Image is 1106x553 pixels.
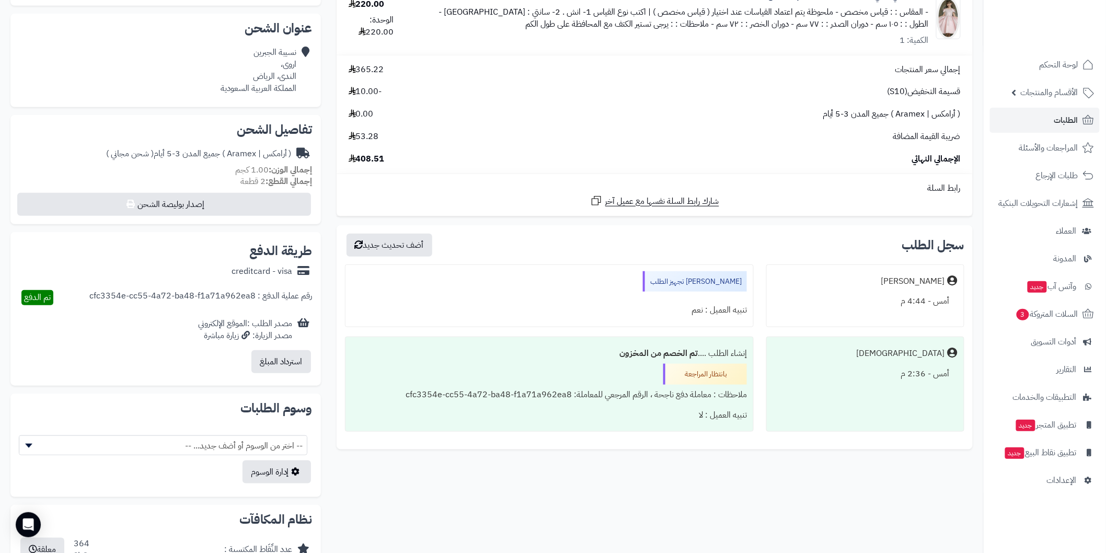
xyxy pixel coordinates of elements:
[773,291,958,312] div: أمس - 4:44 م
[1047,473,1077,488] span: الإعدادات
[999,196,1078,211] span: إشعارات التحويلات البنكية
[990,135,1100,160] a: المراجعات والأسئلة
[1016,307,1078,321] span: السلات المتروكة
[19,436,307,456] span: -- اختر من الوسوم أو أضف جديد... --
[663,364,747,385] div: بانتظار المراجعة
[990,191,1100,216] a: إشعارات التحويلات البنكية
[249,245,313,257] h2: طريقة الدفع
[990,412,1100,437] a: تطبيق المتجرجديد
[990,385,1100,410] a: التطبيقات والخدمات
[352,405,747,425] div: تنبيه العميل : لا
[16,512,41,537] div: Open Intercom Messenger
[895,64,961,76] span: إجمالي سعر المنتجات
[232,266,293,278] div: creditcard - visa
[1054,251,1077,266] span: المدونة
[823,108,961,120] span: ( أرامكس | Aramex ) جميع المدن 3-5 أيام
[352,385,747,405] div: ملاحظات : معاملة دفع ناجحة ، الرقم المرجعي للمعاملة: cfc3354e-cc55-4a72-ba48-f1a71a962ea8
[24,291,51,304] span: تم الدفع
[990,468,1100,493] a: الإعدادات
[347,234,432,257] button: أضف تحديث جديد
[198,330,293,342] div: مصدر الزيارة: زيارة مباشرة
[912,153,961,165] span: الإجمالي النهائي
[990,274,1100,299] a: وآتس آبجديد
[349,153,385,165] span: 408.51
[888,86,961,98] span: قسيمة التخفيض(S10)
[990,246,1100,271] a: المدونة
[881,275,945,287] div: [PERSON_NAME]
[444,6,838,18] small: - ملحوظة يتم اعتماد القياسات عند اختيار ( قياس مخصص ) | اكتب نوع القياس 1- انش . 2- سانتي : [GEOG...
[341,182,969,194] div: رابط السلة
[1056,224,1077,238] span: العملاء
[1019,141,1078,155] span: المراجعات والأسئلة
[19,435,307,455] span: -- اختر من الوسوم أو أضف جديد... --
[1035,29,1096,51] img: logo-2.png
[840,6,928,18] small: - المقاس : : قياس مخصص
[990,329,1100,354] a: أدوات التسويق
[349,108,374,120] span: 0.00
[773,364,958,384] div: أمس - 2:36 م
[893,131,961,143] span: ضريبة القيمة المضافة
[235,164,313,176] small: 1.00 كجم
[352,300,747,320] div: تنبيه العميل : نعم
[19,402,313,414] h2: وسوم الطلبات
[106,147,154,160] span: ( شحن مجاني )
[243,460,311,483] a: إدارة الوسوم
[1031,335,1077,349] span: أدوات التسويق
[525,18,714,30] small: - ملاحظات : : يرجى تستير الكتف مع المحافظة على طول الكم
[900,34,928,47] div: الكمية: 1
[796,18,873,30] small: - دوران الصدر : : ٧٧ سم
[349,131,379,143] span: 53.28
[349,14,394,38] div: الوحدة: 220.00
[857,348,945,360] div: [DEMOGRAPHIC_DATA]
[590,194,719,208] a: شارك رابط السلة نفسها مع عميل آخر
[619,347,698,360] b: تم الخصم من المخزون
[251,350,311,373] button: استرداد المبلغ
[1017,309,1029,320] span: 3
[1057,362,1077,377] span: التقارير
[990,440,1100,465] a: تطبيق نقاط البيعجديد
[1040,57,1078,72] span: لوحة التحكم
[106,148,292,160] div: ( أرامكس | Aramex ) جميع المدن 3-5 أيام
[17,193,311,216] button: إصدار بوليصة الشحن
[349,64,384,76] span: 365.22
[89,290,313,305] div: رقم عملية الدفع : cfc3354e-cc55-4a72-ba48-f1a71a962ea8
[1016,420,1035,431] span: جديد
[198,318,293,342] div: مصدر الطلب :الموقع الإلكتروني
[266,175,313,188] strong: إجمالي القطع:
[1036,168,1078,183] span: طلبات الإرجاع
[349,86,382,98] span: -10.00
[1004,445,1077,460] span: تطبيق نقاط البيع
[1005,447,1024,459] span: جديد
[19,513,313,526] h2: نظام المكافآت
[902,239,964,251] h3: سجل الطلب
[990,108,1100,133] a: الطلبات
[269,164,313,176] strong: إجمالي الوزن:
[221,47,297,94] div: نسيبة الجبرين اروى، الندى، الرياض المملكة العربية السعودية
[605,195,719,208] span: شارك رابط السلة نفسها مع عميل آخر
[1021,85,1078,100] span: الأقسام والمنتجات
[352,343,747,364] div: إنشاء الطلب ....
[1013,390,1077,405] span: التطبيقات والخدمات
[19,123,313,136] h2: تفاصيل الشحن
[990,302,1100,327] a: السلات المتروكة3
[716,18,794,30] small: - دوران الخصر : : ٧٢ سم
[1027,279,1077,294] span: وآتس آب
[19,22,313,34] h2: عنوان الشحن
[1028,281,1047,293] span: جديد
[439,6,928,30] small: - الطول : : ١٠٥ سم
[990,218,1100,244] a: العملاء
[990,52,1100,77] a: لوحة التحكم
[1015,418,1077,432] span: تطبيق المتجر
[643,271,747,292] div: [PERSON_NAME] تجهيز الطلب
[240,175,313,188] small: 2 قطعة
[990,357,1100,382] a: التقارير
[990,163,1100,188] a: طلبات الإرجاع
[1054,113,1078,128] span: الطلبات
